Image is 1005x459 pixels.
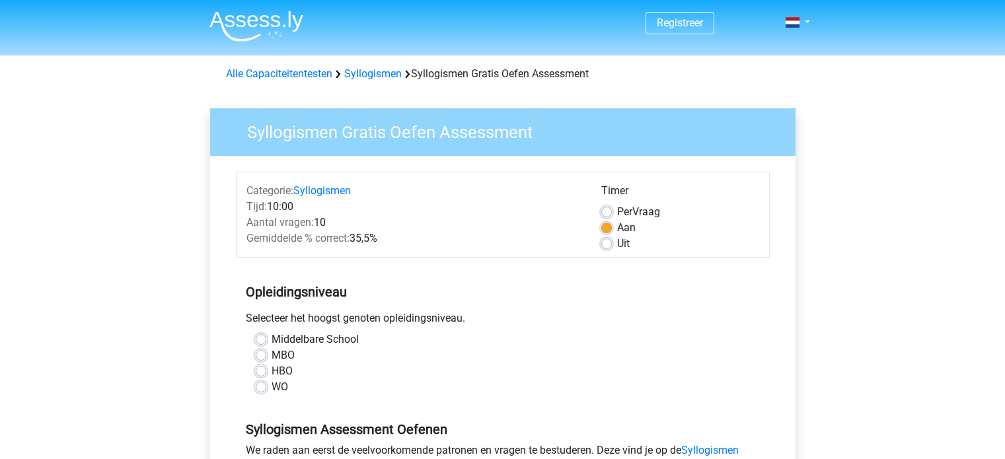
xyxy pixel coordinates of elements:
[237,199,591,215] div: 10:00
[246,421,760,437] h5: Syllogismen Assessment Oefenen
[221,66,785,82] div: Syllogismen Gratis Oefen Assessment
[246,279,760,305] h5: Opleidingsniveau
[236,310,770,332] div: Selecteer het hoogst genoten opleidingsniveau.
[293,184,351,197] a: Syllogismen
[209,11,303,42] img: Assessly
[617,204,660,220] label: Vraag
[272,332,359,347] label: Middelbare School
[237,230,591,246] div: 35,5%
[231,117,786,143] h3: Syllogismen Gratis Oefen Assessment
[272,379,288,395] label: WO
[246,200,267,213] span: Tijd:
[601,183,759,204] div: Timer
[237,215,591,230] div: 10
[246,216,314,229] span: Aantal vragen:
[344,67,402,80] a: Syllogismen
[617,205,632,218] span: Per
[246,232,350,244] span: Gemiddelde % correct:
[226,67,332,80] a: Alle Capaciteitentesten
[617,236,630,252] label: Uit
[657,17,703,29] a: Registreer
[272,347,295,363] label: MBO
[272,363,293,379] label: HBO
[617,220,636,236] label: Aan
[246,184,293,197] span: Categorie:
